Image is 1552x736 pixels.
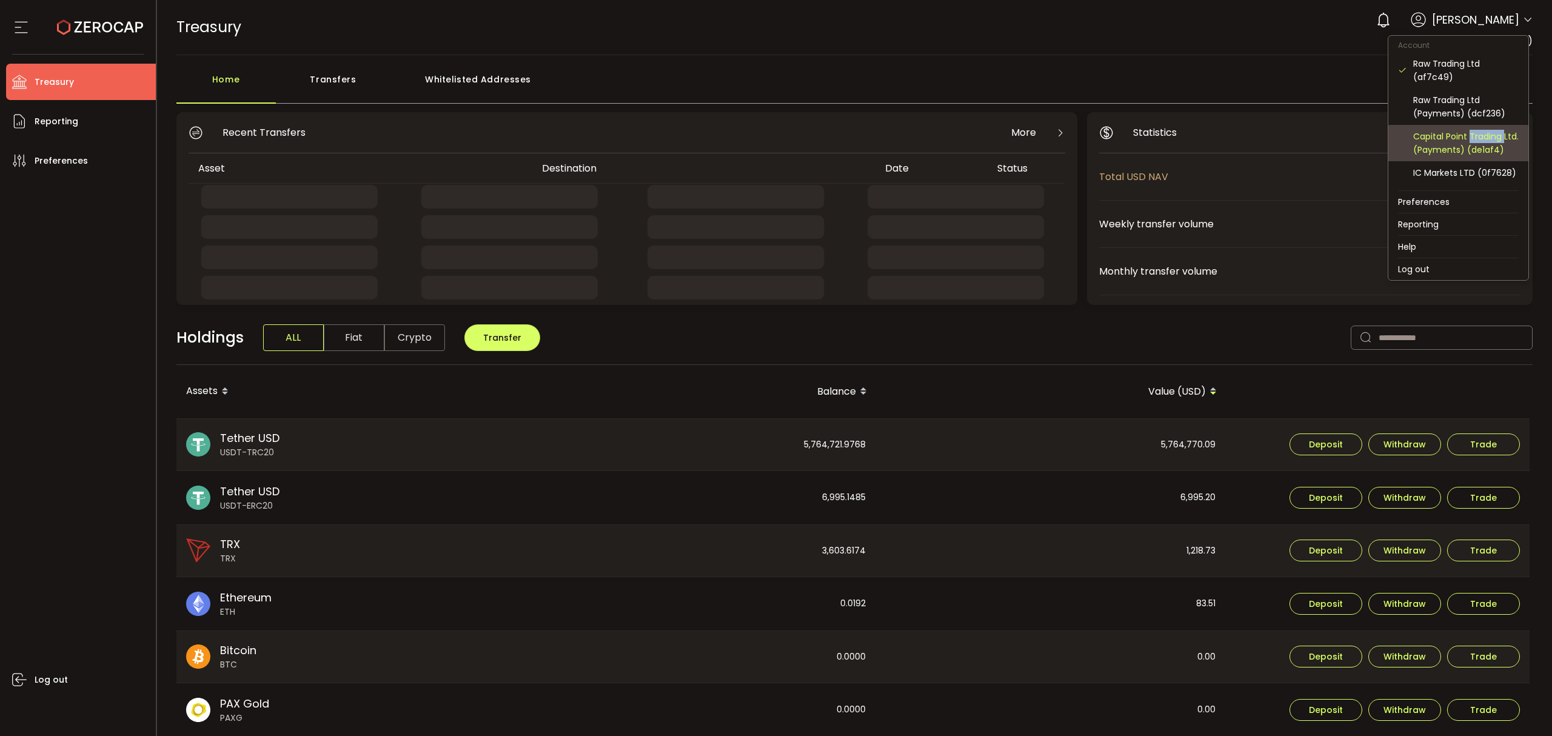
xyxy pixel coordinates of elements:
span: Withdraw [1383,440,1426,449]
span: ALL [263,324,324,351]
div: Value (USD) [877,381,1226,402]
span: Fiat [324,324,384,351]
button: Deposit [1289,540,1362,561]
div: 6,995.20 [877,471,1225,524]
span: PAXG [220,712,269,724]
div: Balance [527,381,877,402]
div: Raw Trading Ltd (Payments) (dcf236) [1413,93,1519,120]
span: PAX Gold [220,695,269,712]
span: Ethereum [220,589,272,606]
button: Trade [1447,699,1520,721]
button: Withdraw [1368,487,1441,509]
div: Date [875,161,988,175]
span: Preferences [35,152,88,170]
button: Withdraw [1368,433,1441,455]
span: Deposit [1309,440,1343,449]
div: Capital Point Trading Ltd. (B2B) (ce2efa) [1413,189,1519,216]
span: Withdraw [1383,652,1426,661]
div: Raw Trading Ltd (af7c49) [1413,57,1519,84]
div: 0.0000 [527,631,875,683]
span: Deposit [1309,493,1343,502]
button: Deposit [1289,646,1362,667]
div: 0.00 [877,631,1225,683]
span: [PERSON_NAME] [1432,12,1519,28]
li: Reporting [1388,213,1528,235]
button: Deposit [1289,593,1362,615]
img: btc_portfolio.svg [186,644,210,669]
li: Log out [1388,258,1528,280]
div: Whitelisted Addresses [391,67,566,104]
span: TRX [220,552,240,565]
span: Treasury [176,16,241,38]
span: Transfer [483,332,521,344]
button: Deposit [1289,433,1362,455]
span: Trade [1470,652,1497,661]
span: Deposit [1309,546,1343,555]
div: 6,995.1485 [527,471,875,524]
span: Deposit [1309,652,1343,661]
span: Trade [1470,493,1497,502]
span: Weekly transfer volume [1099,216,1466,232]
span: Trade [1470,440,1497,449]
div: 5,764,721.9768 [527,419,875,471]
span: BTC [220,658,256,671]
iframe: Chat Widget [1491,678,1552,736]
img: trx_portfolio.png [186,538,210,563]
span: Raw Trading Ltd (af7c49) [1411,34,1533,48]
span: Tether USD [220,430,279,446]
span: USDT-ERC20 [220,500,279,512]
span: Crypto [384,324,445,351]
div: IC Markets LTD (0f7628) [1413,166,1519,179]
span: Reporting [35,113,78,130]
div: Destination [532,161,875,175]
div: Home [176,67,276,104]
span: More [1011,125,1036,140]
button: Trade [1447,540,1520,561]
button: Withdraw [1368,699,1441,721]
span: Trade [1470,706,1497,714]
div: Assets [176,381,527,402]
span: TRX [220,536,240,552]
button: Trade [1447,433,1520,455]
div: 5,764,770.09 [877,419,1225,471]
div: 0.0192 [527,577,875,631]
li: Preferences [1388,191,1528,213]
span: Monthly transfer volume [1099,264,1466,279]
span: Holdings [176,326,244,349]
span: USDT-TRC20 [220,446,279,459]
span: Log out [35,671,68,689]
span: Withdraw [1383,493,1426,502]
div: 3,603.6174 [527,525,875,577]
img: paxg_portfolio.svg [186,698,210,722]
button: Transfer [464,324,540,351]
button: Withdraw [1368,540,1441,561]
button: Deposit [1289,487,1362,509]
button: Withdraw [1368,593,1441,615]
img: eth_portfolio.svg [186,592,210,616]
div: Transfers [276,67,391,104]
span: Withdraw [1383,600,1426,608]
img: usdt_portfolio.svg [186,432,210,457]
div: Status [988,161,1063,175]
span: Recent Transfers [222,125,306,140]
span: Account [1388,40,1439,50]
span: Trade [1470,546,1497,555]
span: Bitcoin [220,642,256,658]
button: Trade [1447,593,1520,615]
div: 1,218.73 [877,525,1225,577]
span: ETH [220,606,272,618]
div: Capital Point Trading Ltd. (Payments) (de1af4) [1413,130,1519,156]
span: Tether USD [220,483,279,500]
button: Withdraw [1368,646,1441,667]
span: Statistics [1133,125,1177,140]
span: Total USD NAV [1099,169,1455,184]
span: Withdraw [1383,546,1426,555]
button: Trade [1447,487,1520,509]
span: Treasury [35,73,74,91]
img: usdt_portfolio.svg [186,486,210,510]
span: Trade [1470,600,1497,608]
span: Withdraw [1383,706,1426,714]
li: Help [1388,236,1528,258]
span: Deposit [1309,706,1343,714]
